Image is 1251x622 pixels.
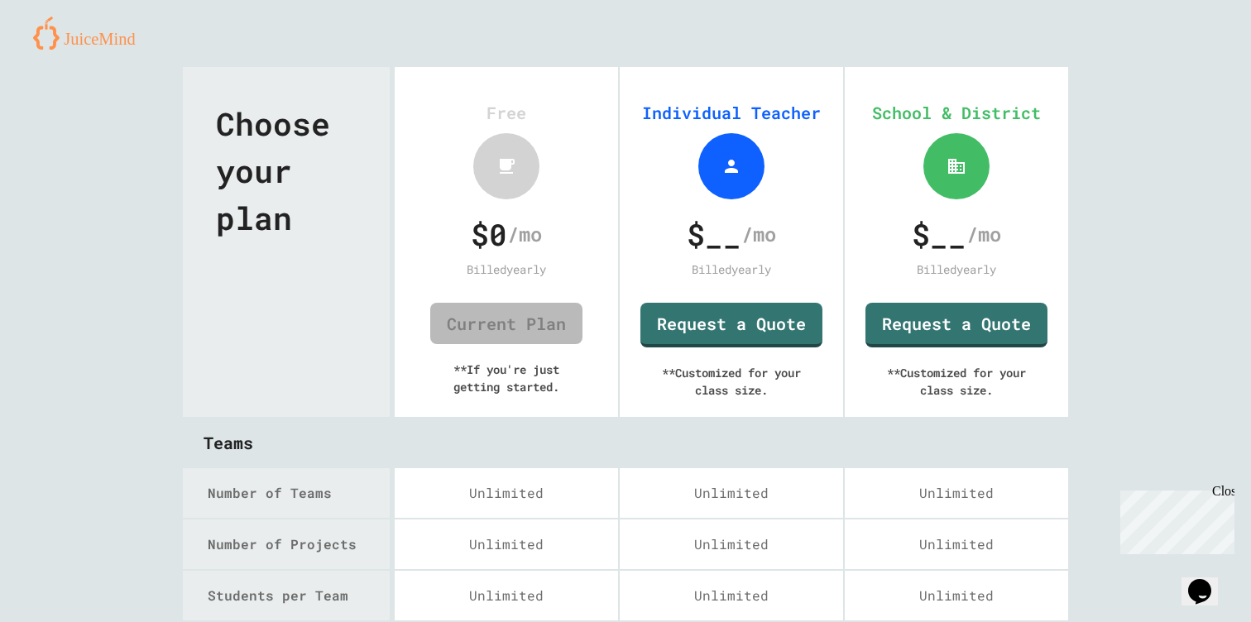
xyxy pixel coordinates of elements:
div: Chat with us now!Close [7,7,114,105]
div: Unlimited [845,519,1068,569]
a: Request a Quote [640,303,822,347]
div: Students per Team [208,586,390,605]
div: Unlimited [620,519,843,569]
div: /mo [640,212,822,256]
a: Request a Quote [865,303,1047,347]
div: ** Customized for your class size. [636,347,827,415]
div: ** If you're just getting started. [411,344,602,412]
div: /mo [865,212,1047,256]
div: ** Customized for your class size. [861,347,1052,415]
span: $ 0 [471,212,507,256]
div: /mo [415,212,597,256]
iframe: chat widget [1181,556,1234,605]
span: $ __ [912,212,966,256]
div: Free [411,100,602,125]
div: Unlimited [620,468,843,518]
a: Current Plan [430,303,582,344]
div: Unlimited [395,519,618,569]
div: School & District [861,100,1052,125]
div: Unlimited [395,468,618,518]
div: Number of Projects [208,534,390,554]
div: Choose your plan [183,67,390,417]
div: Individual Teacher [636,100,827,125]
div: Billed yearly [861,261,1052,278]
div: Number of Teams [208,483,390,503]
div: Unlimited [845,468,1068,518]
div: Billed yearly [636,261,827,278]
div: Unlimited [620,571,843,620]
div: Unlimited [845,571,1068,620]
div: Teams [183,418,1069,467]
div: Billed yearly [411,261,602,278]
img: logo-orange.svg [33,17,148,50]
span: $ __ [687,212,741,256]
iframe: chat widget [1114,484,1234,554]
div: Unlimited [395,571,618,620]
